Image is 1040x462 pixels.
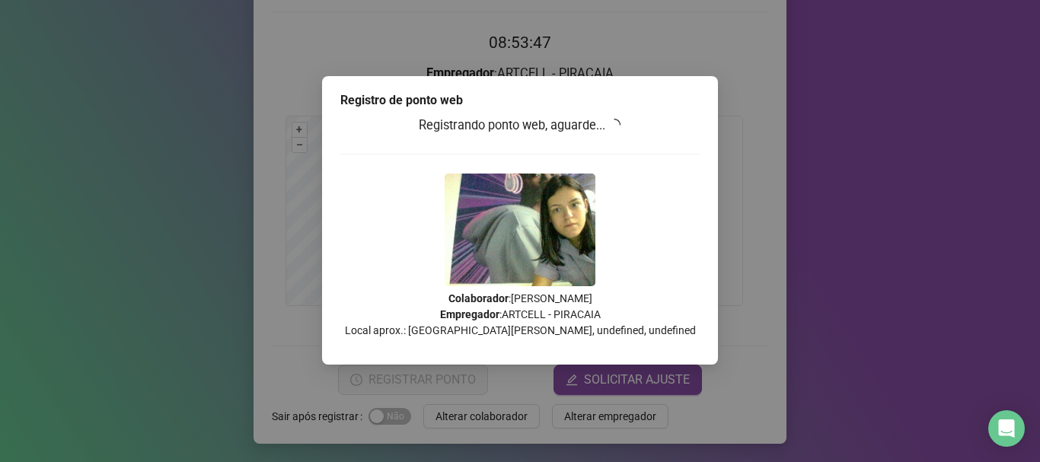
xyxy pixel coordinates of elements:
[340,116,700,135] h3: Registrando ponto web, aguarde...
[988,410,1025,447] div: Open Intercom Messenger
[340,91,700,110] div: Registro de ponto web
[608,118,622,132] span: loading
[340,291,700,339] p: : [PERSON_NAME] : ARTCELL - PIRACAIA Local aprox.: [GEOGRAPHIC_DATA][PERSON_NAME], undefined, und...
[445,174,595,286] img: Z
[440,308,499,320] strong: Empregador
[448,292,509,304] strong: Colaborador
